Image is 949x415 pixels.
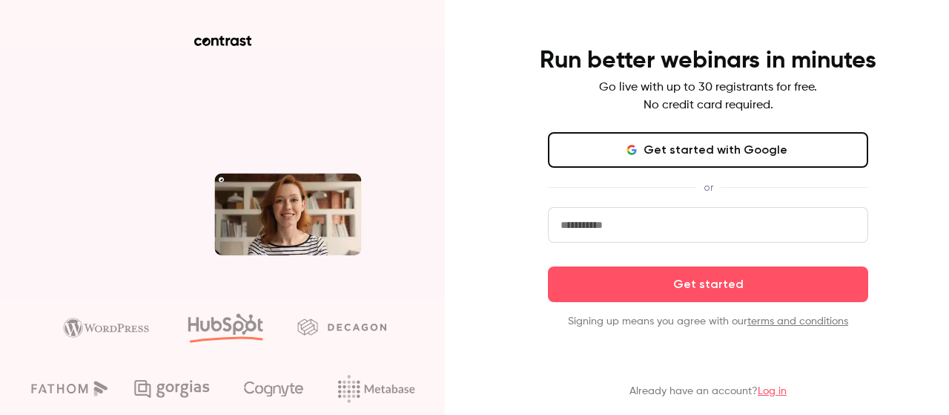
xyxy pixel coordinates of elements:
[297,318,386,335] img: decagon
[540,46,876,76] h4: Run better webinars in minutes
[758,386,787,396] a: Log in
[548,267,868,302] button: Get started
[747,316,848,327] a: terms and conditions
[629,384,787,399] p: Already have an account?
[548,132,868,168] button: Get started with Google
[548,314,868,329] p: Signing up means you agree with our
[599,79,817,114] p: Go live with up to 30 registrants for free. No credit card required.
[696,180,721,195] span: or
